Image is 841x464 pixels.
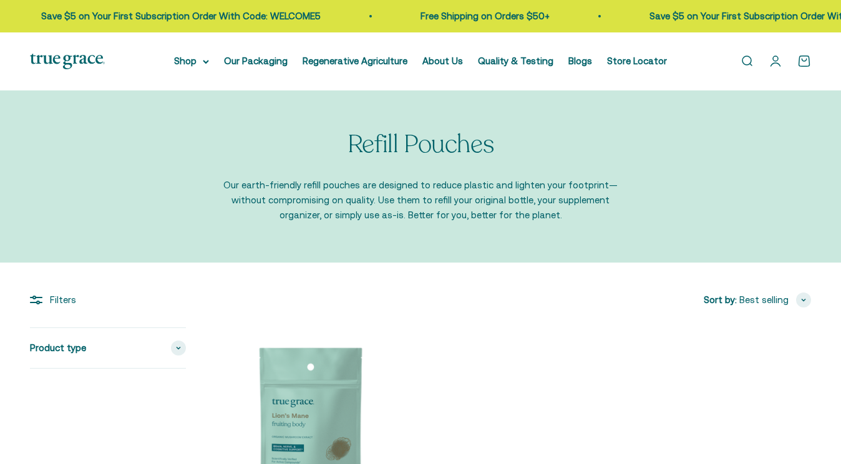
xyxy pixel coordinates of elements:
[243,11,372,21] a: Free Shipping on Orders $50+
[30,341,86,355] span: Product type
[478,56,553,66] a: Quality & Testing
[303,56,407,66] a: Regenerative Agriculture
[739,292,789,307] span: Best selling
[224,56,288,66] a: Our Packaging
[30,328,186,368] summary: Product type
[739,292,811,307] button: Best selling
[472,9,752,24] p: Save $5 on Your First Subscription Order With Code: WELCOME5
[607,56,667,66] a: Store Locator
[568,56,592,66] a: Blogs
[218,178,623,223] p: Our earth-friendly refill pouches are designed to reduce plastic and lighten your footprint—witho...
[422,56,463,66] a: About Us
[174,54,209,69] summary: Shop
[348,130,493,158] p: Refill Pouches
[30,292,186,307] div: Filters
[704,292,737,307] span: Sort by:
